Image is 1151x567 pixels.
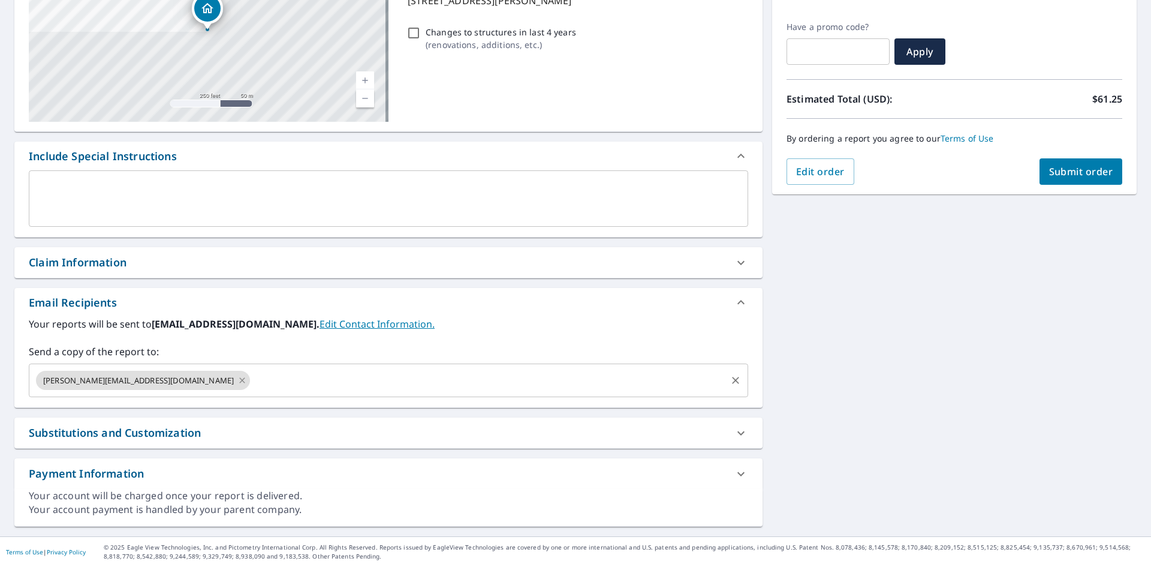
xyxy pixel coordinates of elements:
div: Claim Information [29,254,126,271]
div: Include Special Instructions [14,142,763,170]
p: Changes to structures in last 4 years [426,26,576,38]
a: Privacy Policy [47,548,86,556]
div: Substitutions and Customization [29,425,201,441]
a: Current Level 17, Zoom In [356,71,374,89]
label: Send a copy of the report to: [29,344,748,359]
span: [PERSON_NAME][EMAIL_ADDRESS][DOMAIN_NAME] [36,375,241,386]
p: $61.25 [1092,92,1122,106]
a: Terms of Use [941,133,994,144]
div: [PERSON_NAME][EMAIL_ADDRESS][DOMAIN_NAME] [36,371,250,390]
p: © 2025 Eagle View Technologies, Inc. and Pictometry International Corp. All Rights Reserved. Repo... [104,543,1145,561]
p: By ordering a report you agree to our [787,133,1122,144]
a: Current Level 17, Zoom Out [356,89,374,107]
b: [EMAIL_ADDRESS][DOMAIN_NAME]. [152,317,320,331]
span: Submit order [1049,165,1113,178]
div: Email Recipients [29,295,117,311]
span: Apply [904,45,936,58]
label: Your reports will be sent to [29,317,748,331]
label: Have a promo code? [787,22,890,32]
p: | [6,548,86,556]
div: Include Special Instructions [29,148,177,164]
div: Email Recipients [14,288,763,317]
div: Your account will be charged once your report is delivered. [29,489,748,503]
div: Your account payment is handled by your parent company. [29,503,748,517]
a: Terms of Use [6,548,43,556]
p: Estimated Total (USD): [787,92,954,106]
button: Apply [894,38,945,65]
p: ( renovations, additions, etc. ) [426,38,576,51]
button: Submit order [1039,158,1123,185]
a: EditContactInfo [320,317,435,331]
button: Clear [727,372,744,389]
div: Claim Information [14,247,763,278]
div: Payment Information [14,458,763,489]
div: Payment Information [29,466,144,482]
div: Substitutions and Customization [14,418,763,448]
span: Edit order [796,165,845,178]
button: Edit order [787,158,854,185]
